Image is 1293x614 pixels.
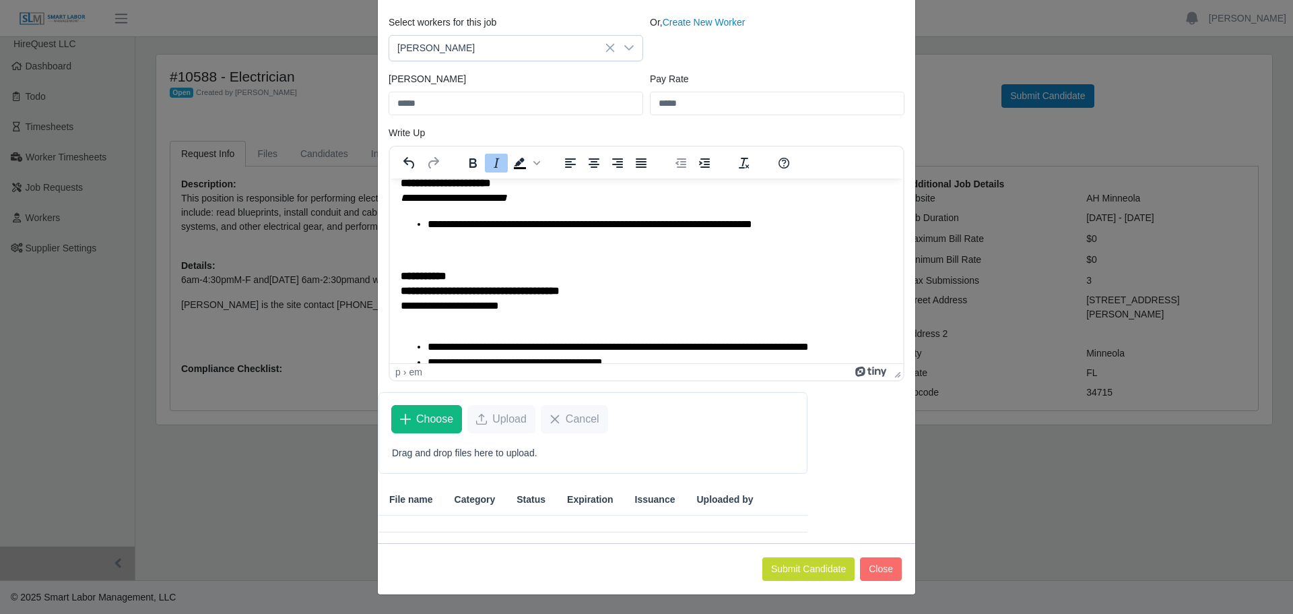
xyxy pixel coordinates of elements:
[390,179,903,363] iframe: Rich Text Area
[630,154,653,173] button: Justify
[416,411,453,427] span: Choose
[733,154,756,173] button: Clear formatting
[461,154,484,173] button: Bold
[517,493,545,507] span: Status
[669,154,692,173] button: Decrease indent
[403,367,407,377] div: ›
[455,493,496,507] span: Category
[606,154,629,173] button: Align right
[646,16,908,61] div: Or,
[860,557,902,581] button: Close
[559,154,582,173] button: Align left
[772,154,795,173] button: Help
[392,446,794,460] p: Drag and drop files here to upload.
[762,557,855,581] button: Submit Candidate
[567,493,613,507] span: Expiration
[389,36,616,61] span: Broderick Sherrod
[467,405,535,433] button: Upload
[855,367,889,377] a: Powered by Tiny
[389,72,466,86] label: [PERSON_NAME]
[583,154,605,173] button: Align center
[693,154,716,173] button: Increase indent
[391,405,462,433] button: Choose
[395,367,401,377] div: p
[889,364,903,380] div: Press the Up and Down arrow keys to resize the editor.
[508,154,542,173] div: Background color Black
[541,405,608,433] button: Cancel
[422,154,444,173] button: Redo
[635,493,675,507] span: Issuance
[696,493,753,507] span: Uploaded by
[409,367,422,377] div: em
[398,154,421,173] button: Undo
[389,493,433,507] span: File name
[389,126,425,140] label: Write Up
[492,411,527,427] span: Upload
[485,154,508,173] button: Italic
[650,72,689,86] label: Pay Rate
[566,411,599,427] span: Cancel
